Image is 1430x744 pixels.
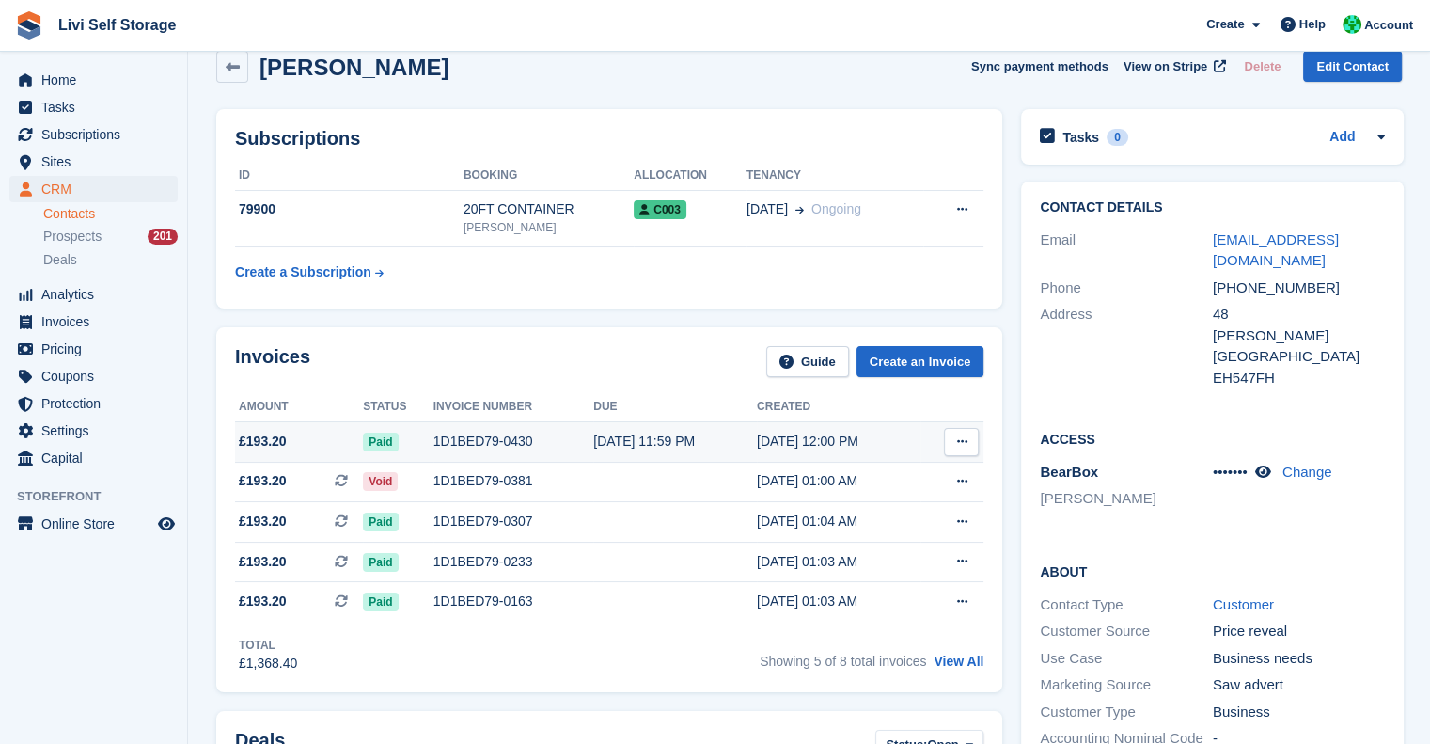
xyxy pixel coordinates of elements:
span: Settings [41,418,154,444]
span: Home [41,67,154,93]
a: menu [9,67,178,93]
span: Capital [41,445,154,471]
span: Ongoing [811,201,861,216]
div: Marketing Source [1040,674,1213,696]
th: Created [757,392,920,422]
div: Saw advert [1213,674,1386,696]
span: Coupons [41,363,154,389]
h2: Access [1040,429,1385,448]
th: Status [363,392,432,422]
a: Preview store [155,513,178,535]
a: Create an Invoice [856,346,984,377]
span: Help [1299,15,1326,34]
div: 1D1BED79-0307 [433,512,594,531]
img: Joe Robertson [1343,15,1361,34]
h2: Invoices [235,346,310,377]
img: stora-icon-8386f47178a22dfd0bd8f6a31ec36ba5ce8667c1dd55bd0f319d3a0aa187defe.svg [15,11,43,40]
div: Contact Type [1040,594,1213,616]
span: £193.20 [239,512,287,531]
div: Use Case [1040,648,1213,670]
a: menu [9,309,178,335]
a: Contacts [43,205,178,223]
button: Delete [1236,51,1288,82]
span: Paid [363,553,398,572]
div: [DATE] 12:00 PM [757,432,920,451]
div: [PERSON_NAME] [464,219,634,236]
span: BearBox [1040,464,1098,480]
th: Allocation [634,161,746,191]
span: Deals [43,251,77,269]
span: C003 [634,200,686,219]
a: menu [9,121,178,148]
span: Protection [41,390,154,417]
div: Business needs [1213,648,1386,670]
a: menu [9,511,178,537]
th: Amount [235,392,363,422]
div: 1D1BED79-0381 [433,471,594,491]
span: Storefront [17,487,187,506]
h2: [PERSON_NAME] [259,55,448,80]
a: [EMAIL_ADDRESS][DOMAIN_NAME] [1213,231,1339,269]
span: Analytics [41,281,154,308]
div: £1,368.40 [239,654,297,673]
div: Address [1040,304,1213,388]
h2: About [1040,562,1385,580]
div: 201 [148,229,178,245]
h2: Tasks [1062,129,1099,146]
div: Price reveal [1213,621,1386,642]
div: [PERSON_NAME] [1213,325,1386,347]
th: Due [593,392,757,422]
th: ID [235,161,464,191]
div: [DATE] 01:04 AM [757,512,920,531]
div: 1D1BED79-0430 [433,432,594,451]
span: Online Store [41,511,154,537]
span: £193.20 [239,552,287,572]
span: Paid [363,513,398,531]
a: Guide [766,346,849,377]
a: Customer [1213,596,1274,612]
div: Customer Type [1040,702,1213,723]
span: Void [363,472,398,491]
span: Subscriptions [41,121,154,148]
span: CRM [41,176,154,202]
div: [DATE] 11:59 PM [593,432,757,451]
button: Sync payment methods [971,51,1108,82]
div: 79900 [235,199,464,219]
a: View All [934,654,983,669]
span: View on Stripe [1124,57,1207,76]
div: Total [239,637,297,654]
th: Invoice number [433,392,594,422]
div: Customer Source [1040,621,1213,642]
span: Invoices [41,309,154,335]
span: Showing 5 of 8 total invoices [760,654,926,669]
div: 48 [1213,304,1386,325]
div: Phone [1040,277,1213,299]
a: menu [9,390,178,417]
span: £193.20 [239,471,287,491]
div: 20FT CONTAINER [464,199,634,219]
a: View on Stripe [1116,51,1230,82]
a: menu [9,176,178,202]
a: Prospects 201 [43,227,178,246]
th: Booking [464,161,634,191]
div: Create a Subscription [235,262,371,282]
a: menu [9,94,178,120]
span: Prospects [43,228,102,245]
a: Add [1329,127,1355,149]
div: 1D1BED79-0233 [433,552,594,572]
a: Livi Self Storage [51,9,183,40]
span: [DATE] [746,199,788,219]
li: [PERSON_NAME] [1040,488,1213,510]
div: [DATE] 01:03 AM [757,592,920,611]
h2: Subscriptions [235,128,983,150]
div: Email [1040,230,1213,272]
div: 1D1BED79-0163 [433,592,594,611]
th: Tenancy [746,161,923,191]
a: menu [9,149,178,175]
span: ••••••• [1213,464,1248,480]
a: menu [9,445,178,471]
a: Deals [43,250,178,270]
div: 0 [1107,129,1128,146]
a: Edit Contact [1303,51,1402,82]
a: menu [9,281,178,308]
